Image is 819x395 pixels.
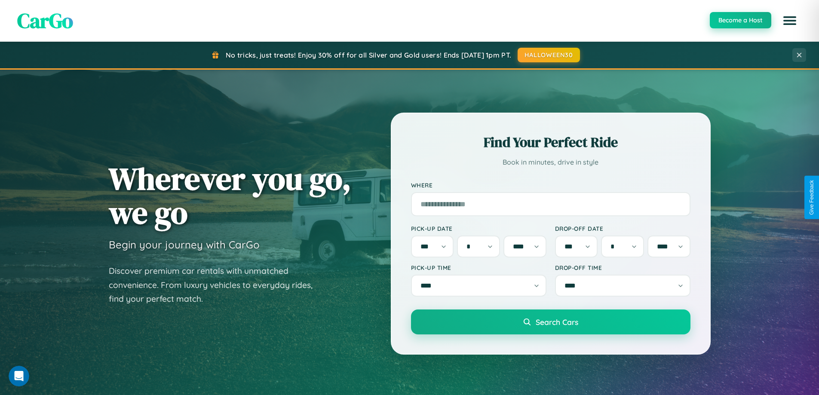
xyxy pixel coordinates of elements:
[809,180,815,215] div: Give Feedback
[109,162,351,230] h1: Wherever you go, we go
[411,225,546,232] label: Pick-up Date
[411,133,690,152] h2: Find Your Perfect Ride
[778,9,802,33] button: Open menu
[226,51,511,59] span: No tricks, just treats! Enjoy 30% off for all Silver and Gold users! Ends [DATE] 1pm PT.
[555,225,690,232] label: Drop-off Date
[17,6,73,35] span: CarGo
[9,366,29,386] iframe: Intercom live chat
[710,12,771,28] button: Become a Host
[555,264,690,271] label: Drop-off Time
[536,317,578,327] span: Search Cars
[411,264,546,271] label: Pick-up Time
[411,156,690,168] p: Book in minutes, drive in style
[109,264,324,306] p: Discover premium car rentals with unmatched convenience. From luxury vehicles to everyday rides, ...
[518,48,580,62] button: HALLOWEEN30
[109,238,260,251] h3: Begin your journey with CarGo
[411,181,690,189] label: Where
[411,309,690,334] button: Search Cars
